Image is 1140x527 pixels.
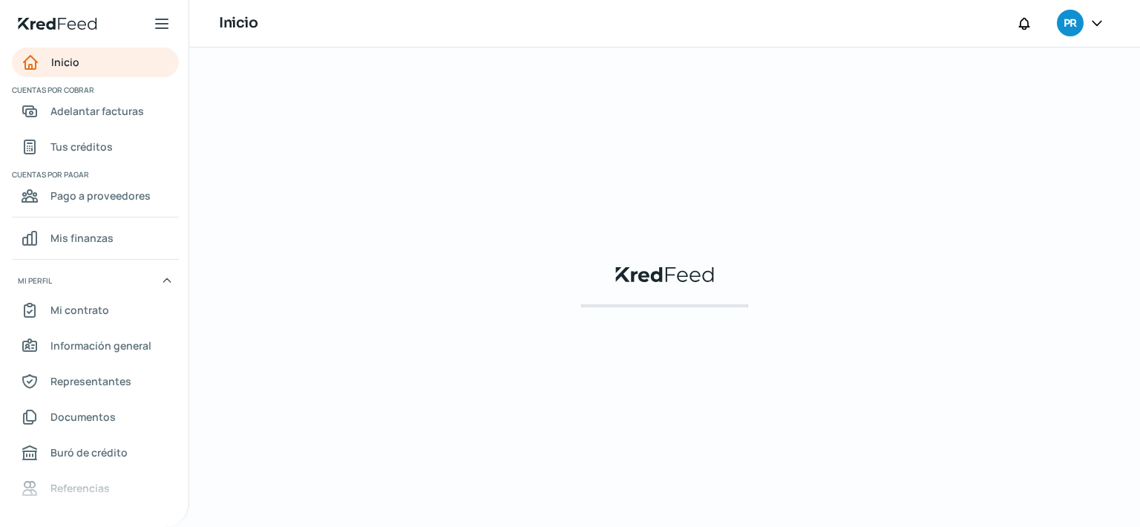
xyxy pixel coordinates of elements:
a: Tus créditos [12,132,179,162]
span: Mi contrato [50,301,109,319]
a: Mis finanzas [12,223,179,253]
a: Mi contrato [12,295,179,325]
span: Representantes [50,372,131,390]
span: Cuentas por cobrar [12,83,177,96]
span: Pago a proveedores [50,186,151,205]
a: Pago a proveedores [12,181,179,211]
span: Cuentas por pagar [12,168,177,181]
span: Información general [50,336,151,355]
span: Buró de crédito [50,443,128,462]
h1: Inicio [219,13,258,34]
span: Inicio [51,53,79,71]
a: Buró de crédito [12,438,179,468]
span: PR [1064,15,1076,33]
a: Adelantar facturas [12,96,179,126]
a: Referencias [12,474,179,503]
span: Adelantar facturas [50,102,144,120]
a: Inicio [12,48,179,77]
span: Referencias [50,479,110,497]
a: Representantes [12,367,179,396]
span: Mis finanzas [50,229,114,247]
a: Documentos [12,402,179,432]
a: Información general [12,331,179,361]
span: Documentos [50,407,116,426]
span: Tus créditos [50,137,113,156]
span: Mi perfil [18,274,52,287]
